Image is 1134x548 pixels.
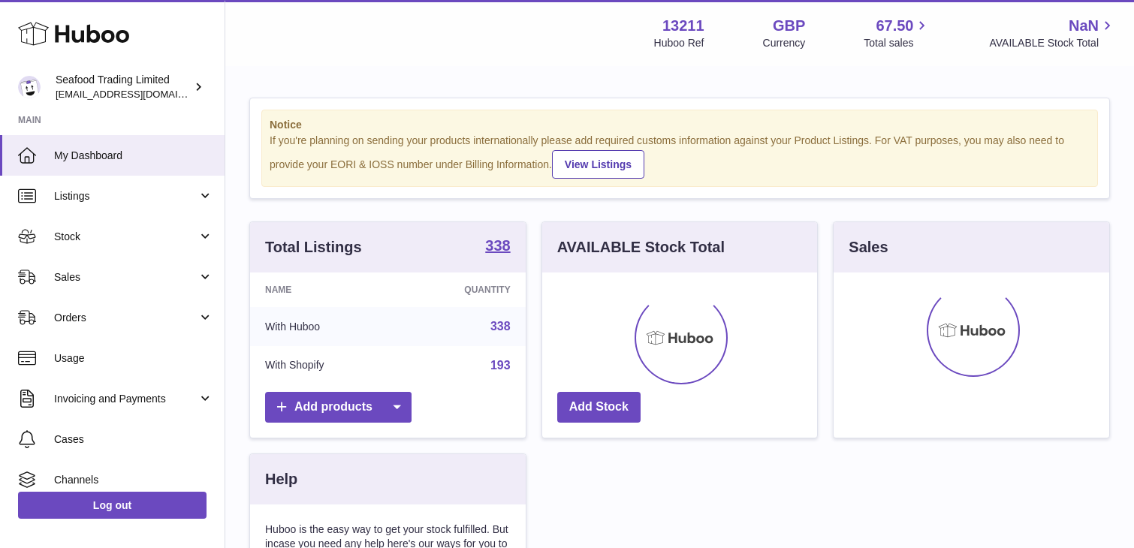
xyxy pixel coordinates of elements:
a: Log out [18,492,207,519]
span: Channels [54,473,213,487]
span: NaN [1069,16,1099,36]
th: Name [250,272,399,307]
span: Listings [54,189,198,203]
a: NaN AVAILABLE Stock Total [989,16,1116,50]
span: Total sales [864,36,930,50]
h3: AVAILABLE Stock Total [557,237,725,257]
a: View Listings [552,150,644,179]
th: Quantity [399,272,526,307]
span: 67.50 [876,16,913,36]
span: My Dashboard [54,149,213,163]
span: Usage [54,351,213,366]
span: Cases [54,432,213,447]
img: thendy@rickstein.com [18,76,41,98]
a: 193 [490,359,511,372]
span: Stock [54,230,198,244]
td: With Huboo [250,307,399,346]
td: With Shopify [250,346,399,385]
strong: GBP [773,16,805,36]
h3: Help [265,469,297,489]
span: AVAILABLE Stock Total [989,36,1116,50]
h3: Total Listings [265,237,362,257]
span: Invoicing and Payments [54,392,198,406]
h3: Sales [849,237,888,257]
div: If you're planning on sending your products internationally please add required customs informati... [270,134,1090,179]
div: Currency [763,36,806,50]
a: 338 [490,320,511,333]
div: Seafood Trading Limited [56,73,191,101]
span: Orders [54,311,198,325]
a: 67.50 Total sales [864,16,930,50]
strong: 338 [485,238,510,253]
div: Huboo Ref [654,36,704,50]
span: [EMAIL_ADDRESS][DOMAIN_NAME] [56,88,221,100]
a: Add products [265,392,412,423]
strong: 13211 [662,16,704,36]
a: 338 [485,238,510,256]
strong: Notice [270,118,1090,132]
span: Sales [54,270,198,285]
a: Add Stock [557,392,641,423]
